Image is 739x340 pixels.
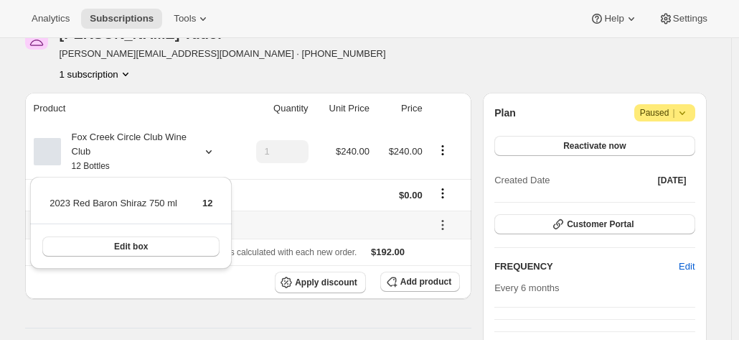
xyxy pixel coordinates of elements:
[673,13,707,24] span: Settings
[114,241,148,252] span: Edit box
[72,161,110,171] small: 12 Bottles
[49,196,178,222] td: 2023 Red Baron Shiraz 750 ml
[25,93,237,124] th: Product
[494,106,516,120] h2: Plan
[640,106,689,120] span: Paused
[494,173,550,188] span: Created Date
[371,247,405,257] span: $192.00
[672,107,674,119] span: |
[380,272,460,292] button: Add product
[313,93,374,124] th: Unit Price
[494,214,695,234] button: Customer Portal
[60,47,386,61] span: [PERSON_NAME][EMAIL_ADDRESS][DOMAIN_NAME] · [PHONE_NUMBER]
[374,93,427,124] th: Price
[60,67,133,81] button: Product actions
[389,146,423,157] span: $240.00
[679,259,695,274] span: Edit
[581,9,646,29] button: Help
[60,27,241,41] div: [PERSON_NAME] Tudor
[494,282,559,293] span: Every 6 months
[236,93,312,124] th: Quantity
[658,175,687,186] span: [DATE]
[275,272,366,293] button: Apply discount
[61,130,190,173] div: Fox Creek Circle Club Wine Club
[431,185,454,201] button: Shipping actions
[563,140,626,152] span: Reactivate now
[567,219,634,230] span: Customer Portal
[494,136,695,156] button: Reactivate now
[649,170,695,190] button: [DATE]
[81,9,162,29] button: Subscriptions
[174,13,196,24] span: Tools
[650,9,716,29] button: Settings
[494,259,679,274] h2: FREQUENCY
[336,146,369,157] span: $240.00
[23,9,78,29] button: Analytics
[25,27,48,50] span: Alan Tudor
[431,142,454,158] button: Product actions
[42,236,220,257] button: Edit box
[90,13,154,24] span: Subscriptions
[202,198,212,208] span: 12
[165,9,219,29] button: Tools
[400,276,451,288] span: Add product
[399,190,423,201] span: $0.00
[670,255,703,278] button: Edit
[32,13,70,24] span: Analytics
[604,13,623,24] span: Help
[295,277,357,288] span: Apply discount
